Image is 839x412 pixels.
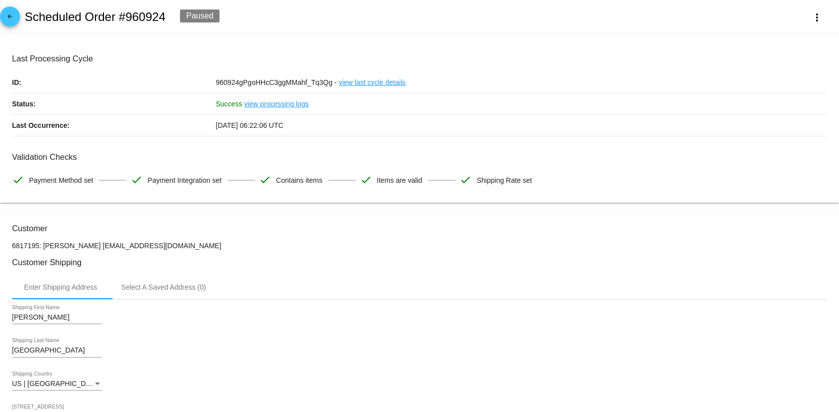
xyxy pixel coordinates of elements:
span: Contains items [276,170,322,191]
mat-icon: check [459,174,471,186]
div: Paused [180,9,219,22]
span: [DATE] 06:22:06 UTC [216,121,283,129]
mat-icon: more_vert [811,11,823,23]
mat-icon: check [360,174,372,186]
a: view last cycle details [338,72,405,93]
mat-select: Shipping Country [12,380,102,388]
h3: Validation Checks [12,152,827,162]
span: Success [216,100,242,108]
input: Shipping Last Name [12,347,102,355]
h3: Customer Shipping [12,258,827,267]
span: Items are valid [377,170,422,191]
span: Shipping Rate set [476,170,532,191]
p: Last Occurrence: [12,115,216,136]
span: Payment Integration set [147,170,221,191]
mat-icon: check [130,174,142,186]
h2: Scheduled Order #960924 [24,10,165,24]
input: Shipping First Name [12,314,102,322]
h3: Customer [12,224,827,233]
mat-icon: arrow_back [4,13,16,25]
mat-icon: check [12,174,24,186]
div: Enter Shipping Address [24,283,97,291]
div: Select A Saved Address (0) [121,283,206,291]
span: 960924gPgoHHcC3ggMMahf_Tq3Qg - [216,78,337,86]
span: Payment Method set [29,170,93,191]
mat-icon: check [259,174,271,186]
a: view processing logs [244,93,308,114]
p: Status: [12,93,216,114]
p: ID: [12,72,216,93]
p: 6817195: [PERSON_NAME] [EMAIL_ADDRESS][DOMAIN_NAME] [12,242,827,250]
h3: Last Processing Cycle [12,54,827,63]
span: US | [GEOGRAPHIC_DATA] [12,380,100,388]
